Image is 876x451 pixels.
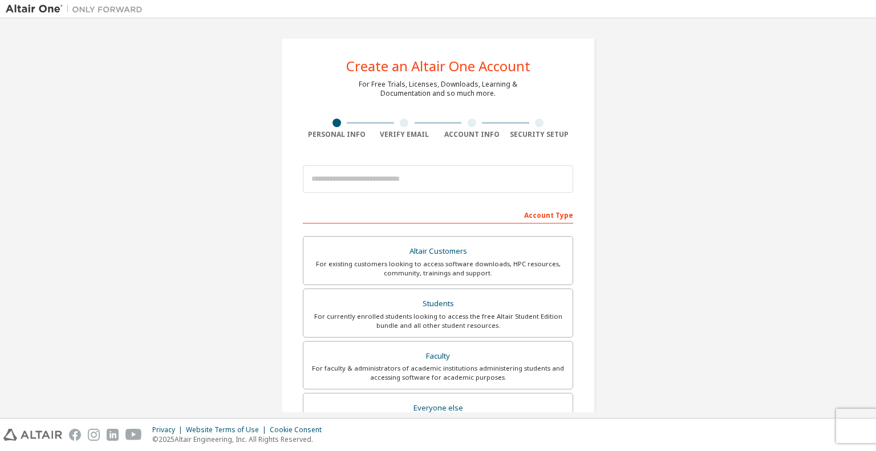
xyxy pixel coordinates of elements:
img: linkedin.svg [107,429,119,441]
div: Account Info [438,130,506,139]
div: Altair Customers [310,243,566,259]
div: Security Setup [506,130,574,139]
div: Students [310,296,566,312]
div: Account Type [303,205,573,224]
div: For existing customers looking to access software downloads, HPC resources, community, trainings ... [310,259,566,278]
div: Cookie Consent [270,425,328,434]
div: For Free Trials, Licenses, Downloads, Learning & Documentation and so much more. [359,80,517,98]
img: facebook.svg [69,429,81,441]
img: altair_logo.svg [3,429,62,441]
img: youtube.svg [125,429,142,441]
div: For currently enrolled students looking to access the free Altair Student Edition bundle and all ... [310,312,566,330]
img: instagram.svg [88,429,100,441]
p: © 2025 Altair Engineering, Inc. All Rights Reserved. [152,434,328,444]
div: Personal Info [303,130,371,139]
div: Everyone else [310,400,566,416]
img: Altair One [6,3,148,15]
div: Create an Altair One Account [346,59,530,73]
div: Verify Email [371,130,439,139]
div: Website Terms of Use [186,425,270,434]
div: Privacy [152,425,186,434]
div: Faculty [310,348,566,364]
div: For faculty & administrators of academic institutions administering students and accessing softwa... [310,364,566,382]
